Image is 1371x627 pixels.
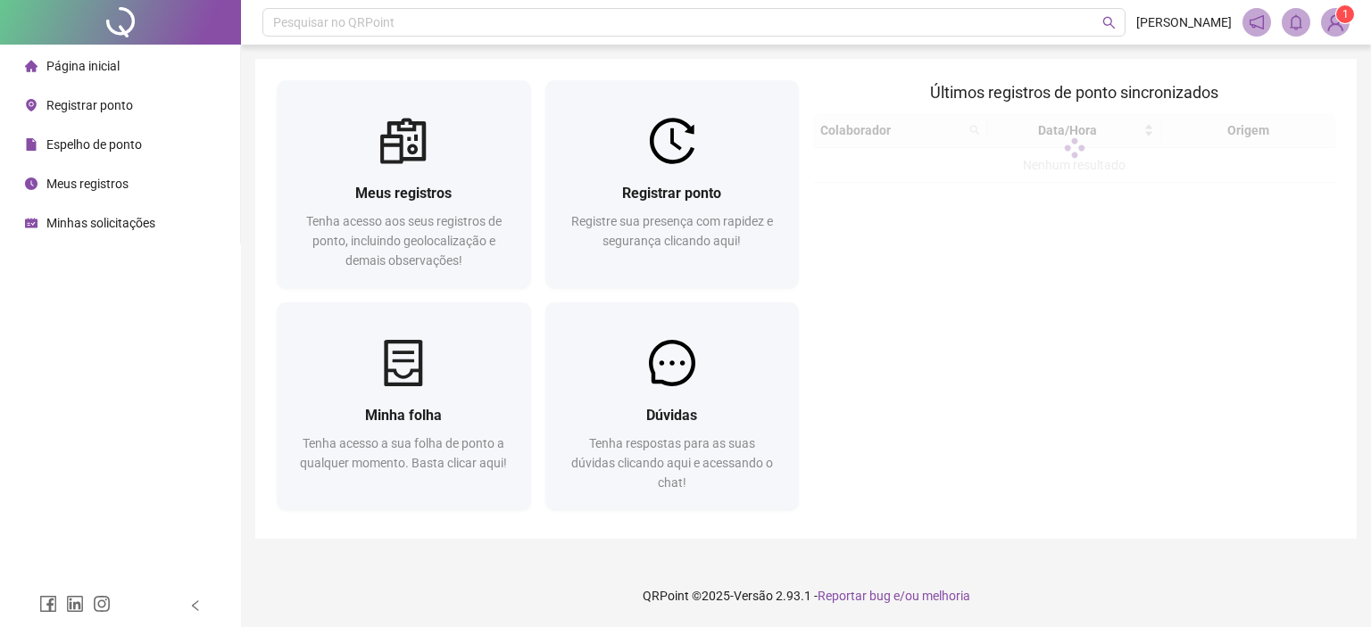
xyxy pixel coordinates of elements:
span: Meus registros [355,185,452,202]
span: search [1102,16,1116,29]
span: bell [1288,14,1304,30]
span: Tenha acesso a sua folha de ponto a qualquer momento. Basta clicar aqui! [300,436,507,470]
span: environment [25,99,37,111]
span: [PERSON_NAME] [1136,12,1232,32]
span: linkedin [66,595,84,613]
span: Tenha acesso aos seus registros de ponto, incluindo geolocalização e demais observações! [306,214,502,268]
sup: Atualize o seu contato no menu Meus Dados [1336,5,1354,23]
span: Espelho de ponto [46,137,142,152]
span: notification [1249,14,1265,30]
span: Minha folha [365,407,442,424]
span: Registrar ponto [46,98,133,112]
span: Tenha respostas para as suas dúvidas clicando aqui e acessando o chat! [571,436,773,490]
a: Minha folhaTenha acesso a sua folha de ponto a qualquer momento. Basta clicar aqui! [277,302,531,510]
span: Página inicial [46,59,120,73]
span: home [25,60,37,72]
span: instagram [93,595,111,613]
span: 1 [1342,8,1349,21]
a: DúvidasTenha respostas para as suas dúvidas clicando aqui e acessando o chat! [545,302,800,510]
span: file [25,138,37,151]
a: Meus registrosTenha acesso aos seus registros de ponto, incluindo geolocalização e demais observa... [277,80,531,288]
span: Últimos registros de ponto sincronizados [930,83,1218,102]
span: left [189,599,202,612]
span: clock-circle [25,177,37,190]
span: Minhas solicitações [46,216,155,230]
span: Dúvidas [646,407,697,424]
span: facebook [39,595,57,613]
img: 91589 [1322,9,1349,36]
span: schedule [25,217,37,229]
a: Registrar pontoRegistre sua presença com rapidez e segurança clicando aqui! [545,80,800,288]
span: Registre sua presença com rapidez e segurança clicando aqui! [571,214,773,248]
span: Versão [734,589,773,603]
span: Registrar ponto [622,185,721,202]
footer: QRPoint © 2025 - 2.93.1 - [241,565,1371,627]
span: Reportar bug e/ou melhoria [818,589,970,603]
span: Meus registros [46,177,129,191]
